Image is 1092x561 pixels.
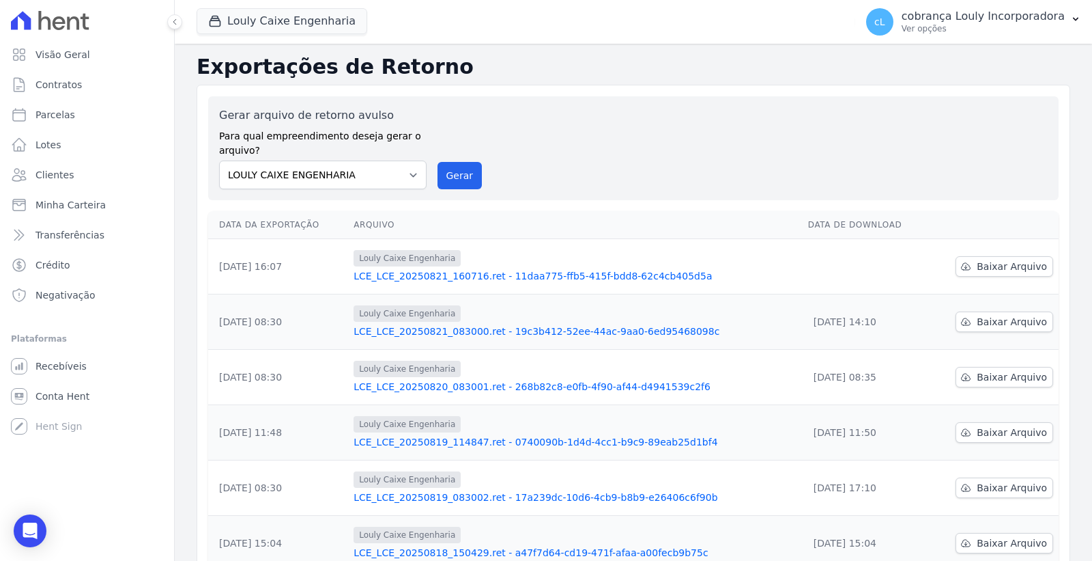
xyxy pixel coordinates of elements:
[955,312,1053,332] a: Baixar Arquivo
[354,416,461,433] span: Louly Caixe Engenharia
[5,353,169,380] a: Recebíveis
[902,10,1065,23] p: cobrança Louly Incorporadora
[354,435,797,449] a: LCE_LCE_20250819_114847.ret - 0740090b-1d4d-4cc1-b9c9-89eab25d1bf4
[35,258,70,272] span: Crédito
[35,48,90,61] span: Visão Geral
[803,461,928,516] td: [DATE] 17:10
[354,305,461,322] span: Louly Caixe Engenharia
[14,515,46,547] div: Open Intercom Messenger
[354,361,461,377] span: Louly Caixe Engenharia
[208,211,348,239] th: Data da Exportação
[5,191,169,219] a: Minha Carteira
[208,350,348,405] td: [DATE] 08:30
[197,8,367,34] button: Louly Caixe Engenharia
[5,383,169,410] a: Conta Hent
[354,527,461,543] span: Louly Caixe Engenharia
[955,422,1053,443] a: Baixar Arquivo
[955,367,1053,387] a: Baixar Arquivo
[197,55,1070,79] h2: Exportações de Retorno
[35,288,96,302] span: Negativação
[855,3,1092,41] button: cL cobrança Louly Incorporadora Ver opções
[208,239,348,295] td: [DATE] 16:07
[902,23,1065,34] p: Ver opções
[874,17,885,27] span: cL
[977,426,1047,439] span: Baixar Arquivo
[35,389,89,403] span: Conta Hent
[977,536,1047,550] span: Baixar Arquivo
[977,315,1047,329] span: Baixar Arquivo
[219,107,427,124] label: Gerar arquivo de retorno avulso
[35,108,75,122] span: Parcelas
[955,478,1053,498] a: Baixar Arquivo
[35,198,106,212] span: Minha Carteira
[354,269,797,283] a: LCE_LCE_20250821_160716.ret - 11daa775-ffb5-415f-bdd8-62c4cb405d5a
[5,41,169,68] a: Visão Geral
[977,260,1047,273] span: Baixar Arquivo
[5,161,169,189] a: Clientes
[977,481,1047,495] span: Baixar Arquivo
[354,250,461,266] span: Louly Caixe Engenharia
[803,295,928,350] td: [DATE] 14:10
[5,71,169,98] a: Contratos
[35,168,74,182] span: Clientes
[354,325,797,338] a: LCE_LCE_20250821_083000.ret - 19c3b412-52ee-44ac-9aa0-6ed95468098c
[354,471,461,488] span: Louly Caixe Engenharia
[348,211,803,239] th: Arquivo
[5,282,169,309] a: Negativação
[35,359,87,373] span: Recebíveis
[803,405,928,461] td: [DATE] 11:50
[354,546,797,560] a: LCE_LCE_20250818_150429.ret - a47f7d64-cd19-471f-afaa-a00fecb9b75c
[5,101,169,128] a: Parcelas
[354,380,797,394] a: LCE_LCE_20250820_083001.ret - 268b82c8-e0fb-4f90-af44-d4941539c2f6
[35,78,82,92] span: Contratos
[803,350,928,405] td: [DATE] 08:35
[208,405,348,461] td: [DATE] 11:48
[35,138,61,152] span: Lotes
[5,221,169,249] a: Transferências
[955,533,1053,553] a: Baixar Arquivo
[955,256,1053,277] a: Baixar Arquivo
[437,162,483,189] button: Gerar
[35,228,104,242] span: Transferências
[354,491,797,504] a: LCE_LCE_20250819_083002.ret - 17a239dc-10d6-4cb9-b8b9-e26406c6f90b
[803,211,928,239] th: Data de Download
[208,461,348,516] td: [DATE] 08:30
[5,131,169,159] a: Lotes
[11,331,163,347] div: Plataformas
[5,251,169,279] a: Crédito
[208,295,348,350] td: [DATE] 08:30
[977,370,1047,384] span: Baixar Arquivo
[219,124,427,158] label: Para qual empreendimento deseja gerar o arquivo?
